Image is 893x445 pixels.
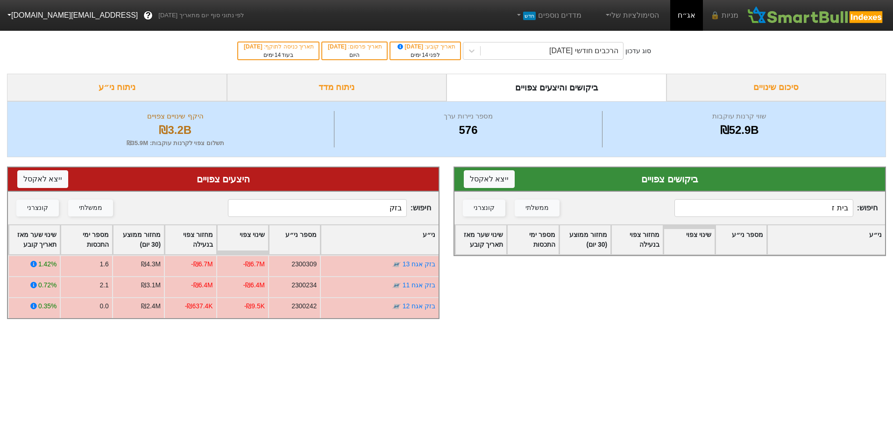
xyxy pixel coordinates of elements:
[113,225,164,254] div: Toggle SortBy
[395,42,455,51] div: תאריך קובע :
[291,259,317,269] div: 2300309
[158,11,244,20] span: לפי נתוני סוף יום מתאריך [DATE]
[19,122,332,139] div: ₪3.2B
[605,122,874,139] div: ₪52.9B
[625,46,651,56] div: סוג עדכון
[141,280,161,290] div: ₪3.1M
[243,280,265,290] div: -₪6.4M
[9,225,60,254] div: Toggle SortBy
[463,200,505,216] button: קונצרני
[146,9,151,22] span: ?
[464,172,876,186] div: ביקושים צפויים
[19,139,332,148] div: תשלום צפוי לקרנות עוקבות : ₪35.9M
[243,259,265,269] div: -₪6.7M
[27,203,48,213] div: קונצרני
[17,172,429,186] div: היצעים צפויים
[185,301,213,311] div: -₪637.4K
[511,6,585,25] a: מדדים נוספיםחדש
[403,302,435,310] a: בזק אגח 12
[446,74,666,101] div: ביקושים והיצעים צפויים
[141,301,161,311] div: ₪2.4M
[7,74,227,101] div: ניתוח ני״ע
[525,203,549,213] div: ממשלתי
[191,280,213,290] div: -₪6.4M
[328,43,348,50] span: [DATE]
[99,280,108,290] div: 2.1
[141,259,161,269] div: ₪4.3M
[392,281,401,290] img: tase link
[395,51,455,59] div: לפני ימים
[507,225,558,254] div: Toggle SortBy
[464,170,515,188] button: ייצא לאקסל
[523,12,536,20] span: חדש
[291,280,317,290] div: 2300234
[243,42,314,51] div: תאריך כניסה לתוקף :
[767,225,885,254] div: Toggle SortBy
[515,200,560,216] button: ממשלתי
[269,225,320,254] div: Toggle SortBy
[474,203,495,213] div: קונצרני
[19,111,332,122] div: היקף שינויים צפויים
[337,122,600,139] div: 576
[746,6,886,25] img: SmartBull
[321,225,439,254] div: Toggle SortBy
[605,111,874,122] div: שווי קרנות עוקבות
[228,199,406,217] input: 344 רשומות...
[327,42,382,51] div: תאריך פרסום :
[227,74,447,101] div: ניתוח מדד
[600,6,663,25] a: הסימולציות שלי
[664,225,715,254] div: Toggle SortBy
[191,259,213,269] div: -₪6.7M
[422,52,428,58] span: 14
[244,43,264,50] span: [DATE]
[38,280,57,290] div: 0.72%
[17,170,68,188] button: ייצא לאקסל
[392,302,401,311] img: tase link
[455,225,506,254] div: Toggle SortBy
[716,225,766,254] div: Toggle SortBy
[244,301,265,311] div: -₪9.5K
[549,45,618,56] div: הרכבים חודשי [DATE]
[217,225,268,254] div: Toggle SortBy
[349,52,360,58] span: היום
[228,199,431,217] span: חיפוש :
[674,199,853,217] input: 232 רשומות...
[396,43,425,50] span: [DATE]
[674,199,878,217] span: חיפוש :
[165,225,216,254] div: Toggle SortBy
[666,74,886,101] div: סיכום שינויים
[243,51,314,59] div: בעוד ימים
[403,281,435,289] a: בזק אגח 11
[291,301,317,311] div: 2300242
[38,259,57,269] div: 1.42%
[99,301,108,311] div: 0.0
[61,225,112,254] div: Toggle SortBy
[79,203,102,213] div: ממשלתי
[16,200,59,216] button: קונצרני
[392,260,401,269] img: tase link
[99,259,108,269] div: 1.6
[403,260,435,268] a: בזק אגח 13
[275,52,281,58] span: 14
[68,200,113,216] button: ממשלתי
[337,111,600,122] div: מספר ניירות ערך
[38,301,57,311] div: 0.35%
[560,225,610,254] div: Toggle SortBy
[611,225,662,254] div: Toggle SortBy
